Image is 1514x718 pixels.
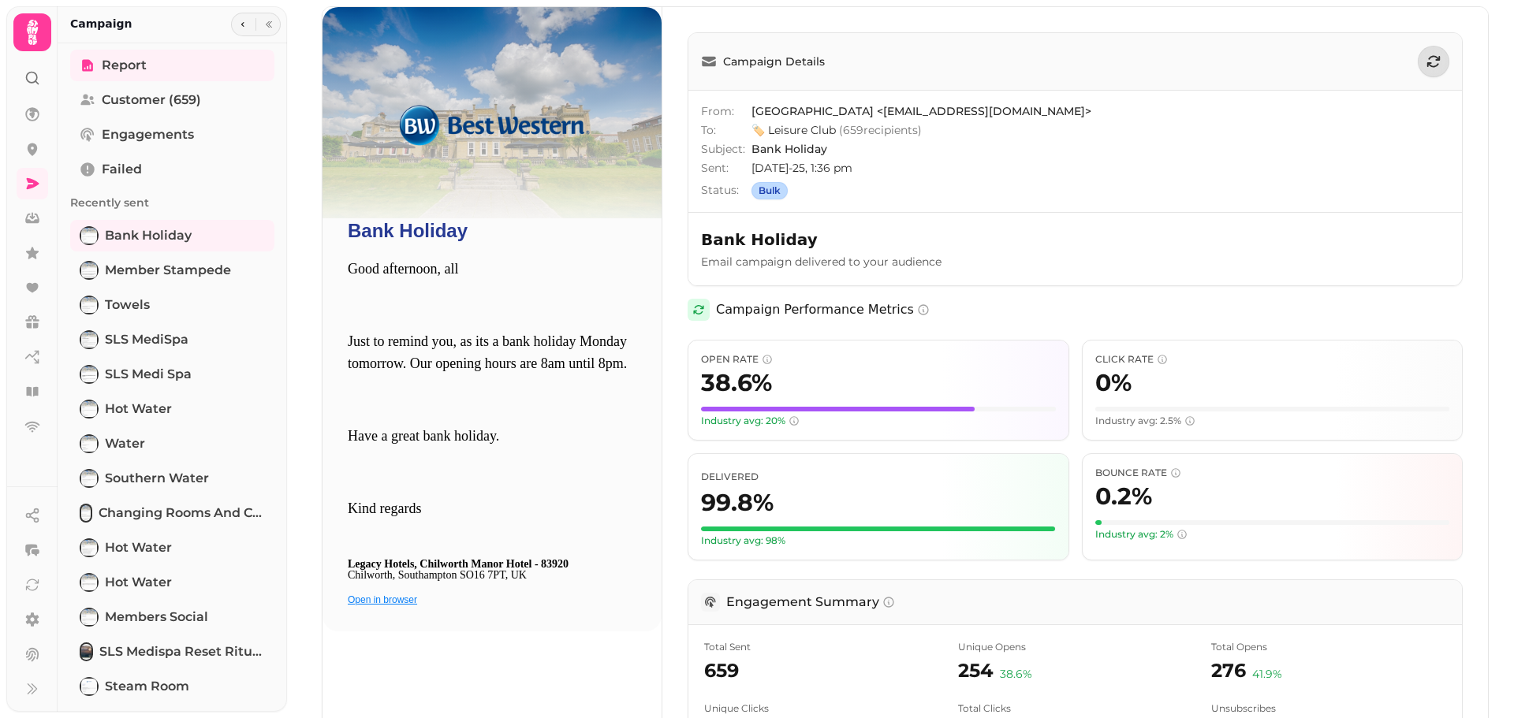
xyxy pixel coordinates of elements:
a: Changing rooms and Children swim timesChanging rooms and Children swim times [70,497,274,529]
a: Steam RoomSteam Room [70,671,274,702]
a: Member StampedeMember Stampede [70,255,274,286]
span: Failed [102,160,142,179]
img: Hot water [81,401,97,417]
a: TowelsTowels [70,289,274,321]
span: Customer (659) [102,91,201,110]
span: ( 659 recipients) [839,123,922,137]
img: Member Stampede [81,262,97,278]
span: Hot Water [105,573,172,592]
a: Bank HolidayBank Holiday [70,220,274,251]
span: Number of unique recipients who opened the email at least once [958,641,1193,653]
img: Southern Water [81,471,97,486]
p: Recently sent [70,188,274,217]
img: SLS Medispa Reset Ritual Day Retreat [81,644,91,660]
span: Status: [701,182,751,199]
img: Steam Room [81,679,97,694]
div: Visual representation of your open rate (38.6%) compared to a scale of 50%. The fuller the bar, t... [701,407,1056,411]
img: Hot Water [81,575,97,590]
span: SLS Medi Spa [105,365,192,384]
a: Hot waterHot water [70,532,274,564]
a: Hot waterHot water [70,393,274,425]
span: [GEOGRAPHIC_DATA] <[EMAIL_ADDRESS][DOMAIN_NAME]> [751,103,1449,119]
span: 38.6 % [1000,666,1032,683]
h3: Engagement Summary [726,593,895,612]
span: Number of recipients who chose to unsubscribe after receiving this campaign. LOWER is better - th... [1211,702,1446,715]
span: 254 [958,658,994,683]
span: SLS MediSpa [105,330,188,349]
span: From: [701,103,751,119]
span: Industry avg: 20% [701,415,800,427]
span: Number of unique recipients who clicked a link in the email at least once [704,702,939,715]
span: Your delivery rate meets or exceeds the industry standard of 98%. Great list quality! [701,534,785,547]
a: Southern WaterSouthern Water [70,463,274,494]
span: Report [102,56,147,75]
span: Member Stampede [105,261,231,280]
span: Sent: [701,160,751,176]
span: Changing rooms and Children swim times [99,504,265,523]
img: Members Social [81,609,97,625]
span: 99.8 % [701,489,774,517]
span: Bank Holiday [105,226,192,245]
span: Percentage of emails that were successfully delivered to recipients' inboxes. Higher is better. [701,471,759,482]
div: Visual representation of your click rate (0%) compared to a scale of 20%. The fuller the bar, the... [1095,407,1450,411]
span: Engagements [102,125,194,144]
span: Total number of link clicks (includes multiple clicks by the same recipient) [958,702,1193,715]
span: [DATE]-25, 1:36 pm [751,160,1449,176]
a: SLS Medi SpaSLS Medi Spa [70,359,274,390]
img: Bank Holiday [81,228,97,244]
span: Bounce Rate [1095,467,1450,479]
span: Water [105,434,145,453]
span: Total number of times emails were opened (includes multiple opens by the same recipient) [1211,641,1446,653]
span: Campaign Details [723,54,825,69]
span: SLS Medispa Reset Ritual Day Retreat [99,642,265,661]
span: Hot water [105,538,172,557]
img: Changing rooms and Children swim times [81,505,91,521]
span: Total number of emails attempted to be sent in this campaign [704,641,939,653]
div: Visual representation of your delivery rate (99.8%). The fuller the bar, the better. [701,526,1056,531]
span: 🏷️ Leisure Club [751,123,922,137]
span: Open Rate [701,353,1056,366]
a: Report [70,50,274,81]
div: Bulk [751,182,788,199]
img: Towels [81,297,97,313]
span: 0 % [1095,369,1132,397]
span: Industry avg: 2% [1095,528,1188,541]
span: Industry avg: 2.5% [1095,415,1195,427]
p: Email campaign delivered to your audience [701,254,1105,270]
span: Members Social [105,608,208,627]
span: Subject: [701,141,751,157]
a: Customer (659) [70,84,274,116]
span: 276 [1211,658,1246,683]
a: Failed [70,154,274,185]
img: Hot water [81,540,97,556]
h2: Campaign Performance Metrics [716,300,930,319]
a: Members SocialMembers Social [70,601,274,633]
span: 38.6 % [701,369,772,397]
a: Hot WaterHot Water [70,567,274,598]
span: Click Rate [1095,353,1450,366]
img: SLS Medi Spa [81,366,97,382]
h2: Bank Holiday [701,229,1004,251]
span: Bank Holiday [751,141,1449,157]
h2: Campaign [70,16,132,32]
span: 659 [704,658,939,683]
span: Steam Room [105,677,189,696]
img: SLS MediSpa [81,332,97,348]
span: Towels [105,296,150,314]
span: 0.2 % [1095,482,1152,511]
a: SLS Medispa Reset Ritual Day RetreatSLS Medispa Reset Ritual Day Retreat [70,636,274,668]
span: Southern Water [105,469,209,488]
a: Engagements [70,119,274,151]
span: 41.9 % [1252,666,1282,683]
img: Water [81,436,97,452]
a: WaterWater [70,428,274,459]
a: SLS MediSpaSLS MediSpa [70,324,274,355]
span: Hot water [105,400,172,419]
span: To: [701,122,751,138]
div: Visual representation of your bounce rate (0.2%). For bounce rate, LOWER is better. The bar is gr... [1095,520,1450,525]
